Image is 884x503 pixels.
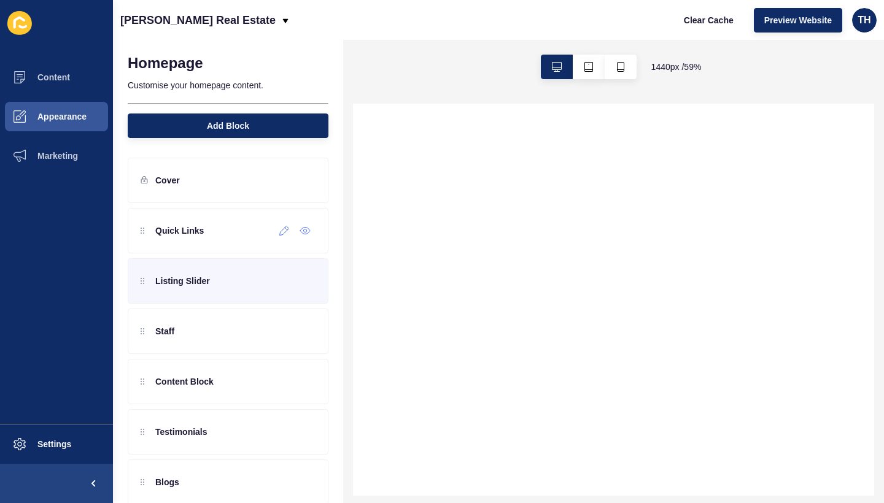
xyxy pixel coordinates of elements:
[155,325,174,337] p: Staff
[128,72,328,99] p: Customise your homepage content.
[155,174,180,186] p: Cover
[128,113,328,138] button: Add Block
[155,476,179,488] p: Blogs
[155,225,204,237] p: Quick Links
[120,5,276,36] p: [PERSON_NAME] Real Estate
[684,14,734,26] span: Clear Cache
[207,120,249,132] span: Add Block
[764,14,832,26] span: Preview Website
[155,275,210,287] p: Listing Slider
[155,375,214,388] p: Content Block
[754,8,842,33] button: Preview Website
[651,61,702,73] span: 1440 px / 59 %
[673,8,744,33] button: Clear Cache
[858,14,870,26] span: TH
[128,55,203,72] h1: Homepage
[155,426,207,438] p: Testimonials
